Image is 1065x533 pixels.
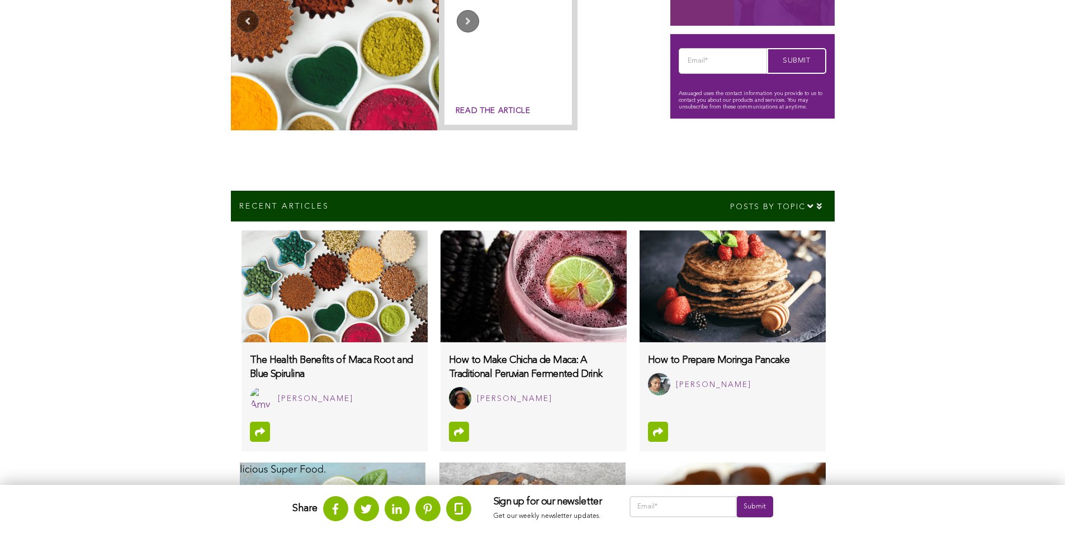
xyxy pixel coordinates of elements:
p: Assuaged uses the contact information you provide to us to contact you about our products and ser... [679,90,826,110]
strong: Share [292,503,318,513]
div: Posts by topic [721,191,835,221]
div: [PERSON_NAME] [278,392,353,406]
img: glassdoor.svg [455,503,463,515]
a: How to Make Chicha de Maca: A Traditional Peruvian Fermented Drink Ajane Tate [PERSON_NAME] [441,342,626,418]
input: Submit [767,48,826,74]
input: Email* [629,496,737,517]
img: Ajane Tate [449,387,471,409]
button: Previous [236,10,259,32]
h3: How to Make Chicha de Maca: A Traditional Peruvian Fermented Drink [449,353,618,381]
h3: Sign up for our newsletter [494,496,607,508]
p: Get our weekly newsletter updates. [494,511,607,523]
input: Email* [679,48,767,74]
img: Joy Okafor [648,373,670,395]
h3: How to Prepare Moringa Pancake [648,353,817,367]
a: The Health Benefits of Maca Root and Blue Spirulina Amy Keeler [PERSON_NAME] [242,342,427,418]
input: Submit [737,496,773,517]
div: [PERSON_NAME] [477,392,552,406]
div: [PERSON_NAME] [676,378,751,392]
img: the-health-benefits-of-maca-root-and-blue-spirulina [242,230,427,342]
img: Amy Keeler [250,387,272,409]
button: Next [457,10,479,32]
h3: The Health Benefits of Maca Root and Blue Spirulina [250,353,419,381]
a: How to Prepare Moringa Pancake Joy Okafor [PERSON_NAME] [640,342,825,404]
a: Read the article [456,105,531,117]
p: Recent Articles [239,201,329,211]
iframe: Chat Widget [1009,479,1065,533]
